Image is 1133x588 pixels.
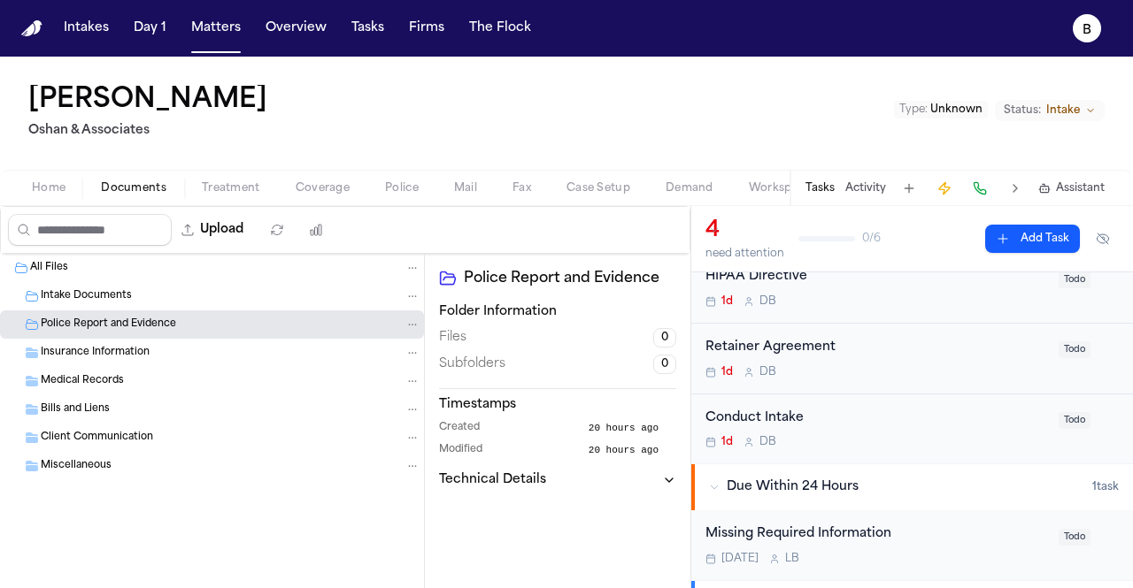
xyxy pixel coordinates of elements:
[439,471,676,489] button: Technical Details
[344,12,391,44] button: Tasks
[721,552,759,566] span: [DATE]
[41,431,153,446] span: Client Communication
[894,101,988,118] button: Edit Type: Unknown
[28,120,274,141] h2: Oshan & Associates
[749,181,817,195] span: Workspaces
[101,181,166,195] span: Documents
[1087,225,1119,253] button: Hide completed tasks (⌘⇧H)
[296,181,350,195] span: Coverage
[513,181,531,195] span: Fax
[691,253,1133,324] div: Open task: HIPAA Directive
[1092,480,1119,494] span: 1 task
[862,232,881,246] span: 0 / 6
[705,409,1048,429] div: Conduct Intake
[464,268,676,289] h2: Police Report and Evidence
[21,20,42,37] img: Finch Logo
[759,435,776,449] span: D B
[439,443,482,458] span: Modified
[1059,341,1091,358] span: Todo
[32,181,66,195] span: Home
[897,176,921,201] button: Add Task
[1004,103,1041,118] span: Status:
[202,181,260,195] span: Treatment
[402,12,451,44] button: Firms
[721,365,733,379] span: 1d
[705,217,784,245] div: 4
[127,12,173,44] button: Day 1
[705,247,784,261] div: need attention
[258,12,334,44] button: Overview
[759,365,776,379] span: D B
[8,214,172,246] input: Search files
[566,181,630,195] span: Case Setup
[1059,271,1091,288] span: Todo
[691,464,1133,510] button: Due Within 24 Hours1task
[691,394,1133,464] div: Open task: Conduct Intake
[1059,412,1091,429] span: Todo
[439,303,676,321] h3: Folder Information
[691,324,1133,394] div: Open task: Retainer Agreement
[454,181,477,195] span: Mail
[439,471,546,489] h3: Technical Details
[691,510,1133,580] div: Open task: Missing Required Information
[1056,181,1105,195] span: Assistant
[985,225,1080,253] button: Add Task
[785,552,799,566] span: L B
[705,338,1048,358] div: Retainer Agreement
[41,374,124,389] span: Medical Records
[805,181,835,195] button: Tasks
[439,421,480,436] span: Created
[705,267,1048,287] div: HIPAA Directive
[721,294,733,309] span: 1d
[439,396,676,414] h3: Timestamps
[845,181,886,195] button: Activity
[589,443,659,458] span: 20 hours ago
[41,346,150,361] span: Insurance Information
[172,214,254,246] button: Upload
[666,181,713,195] span: Demand
[932,176,957,201] button: Create Immediate Task
[759,294,776,309] span: D B
[385,181,419,195] span: Police
[589,443,676,458] button: 20 hours ago
[899,104,928,115] span: Type :
[462,12,538,44] button: The Flock
[41,459,112,474] span: Miscellaneous
[727,478,859,496] span: Due Within 24 Hours
[1046,103,1080,118] span: Intake
[721,435,733,449] span: 1d
[41,402,110,417] span: Bills and Liens
[1059,529,1091,546] span: Todo
[1038,181,1105,195] button: Assistant
[967,176,992,201] button: Make a Call
[653,355,676,374] span: 0
[28,85,267,117] h1: [PERSON_NAME]
[28,85,267,117] button: Edit matter name
[57,12,116,44] button: Intakes
[439,355,505,373] span: Subfolders
[930,104,983,115] span: Unknown
[589,421,659,436] span: 20 hours ago
[589,421,676,436] button: 20 hours ago
[439,329,466,347] span: Files
[30,261,68,276] span: All Files
[653,328,676,347] span: 0
[995,100,1105,121] button: Change status from Intake
[21,20,42,37] a: Home
[41,289,132,304] span: Intake Documents
[41,317,176,332] span: Police Report and Evidence
[705,524,1048,545] div: Missing Required Information
[184,12,248,44] button: Matters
